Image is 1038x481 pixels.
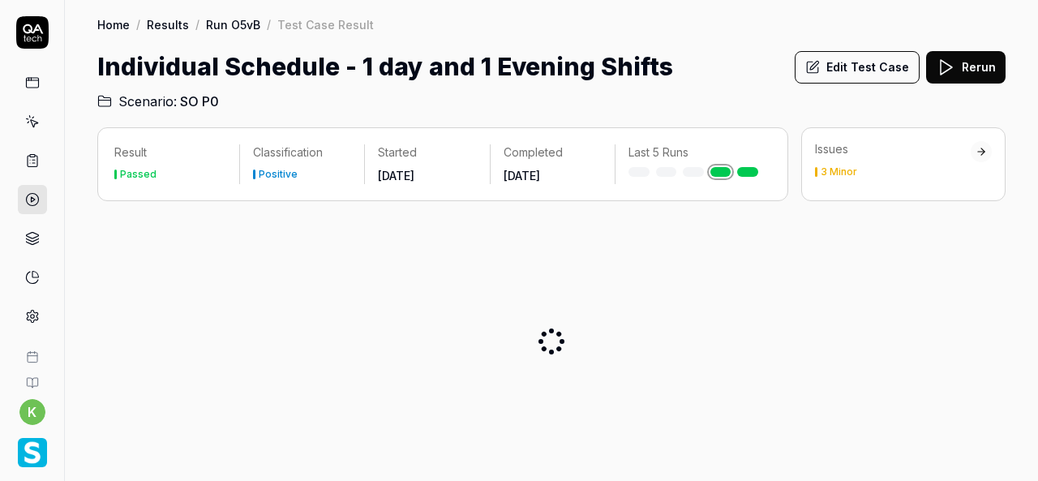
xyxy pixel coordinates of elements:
[926,51,1006,84] button: Rerun
[821,167,857,177] div: 3 Minor
[378,169,414,183] time: [DATE]
[378,144,476,161] p: Started
[628,144,758,161] p: Last 5 Runs
[136,16,140,32] div: /
[277,16,374,32] div: Test Case Result
[115,92,177,111] span: Scenario:
[19,399,45,425] button: k
[6,337,58,363] a: Book a call with us
[97,92,219,111] a: Scenario:SO P0
[97,49,673,85] h1: Individual Schedule - 1 day and 1 Evening Shifts
[504,169,540,183] time: [DATE]
[18,438,47,467] img: Smartlinx Logo
[253,144,351,161] p: Classification
[180,92,219,111] span: SO P0
[114,144,226,161] p: Result
[6,425,58,470] button: Smartlinx Logo
[206,16,260,32] a: Run O5vB
[97,16,130,32] a: Home
[267,16,271,32] div: /
[6,363,58,389] a: Documentation
[815,141,971,157] div: Issues
[795,51,920,84] button: Edit Test Case
[147,16,189,32] a: Results
[195,16,199,32] div: /
[259,170,298,179] div: Positive
[120,170,157,179] div: Passed
[504,144,602,161] p: Completed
